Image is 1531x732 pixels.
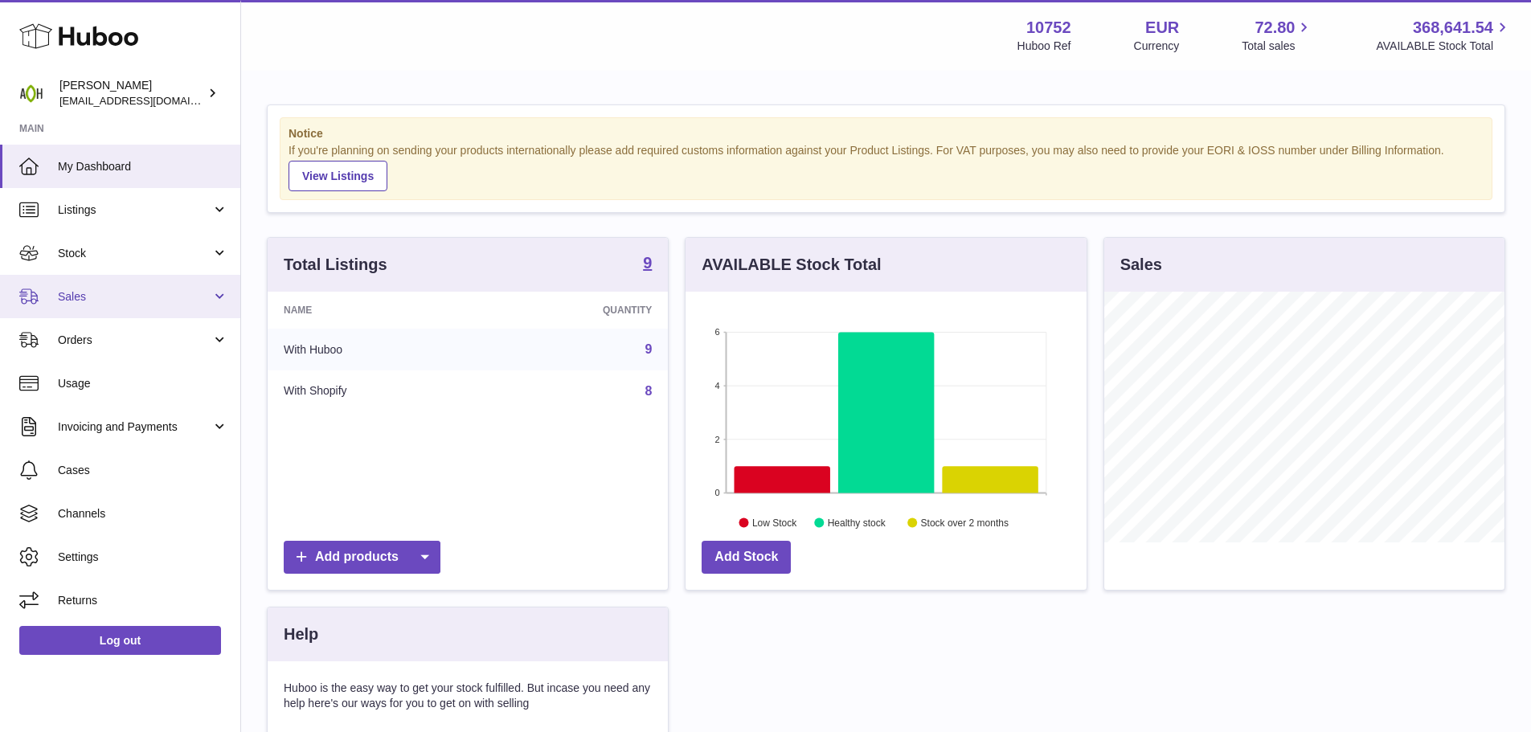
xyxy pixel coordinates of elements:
span: Channels [58,506,228,521]
text: 4 [715,381,720,391]
text: 6 [715,327,720,337]
td: With Shopify [268,370,484,412]
span: Stock [58,246,211,261]
span: [EMAIL_ADDRESS][DOMAIN_NAME] [59,94,236,107]
text: Healthy stock [828,517,886,528]
strong: 10752 [1026,17,1071,39]
text: Stock over 2 months [921,517,1009,528]
text: Low Stock [752,517,797,528]
a: Add products [284,541,440,574]
span: Usage [58,376,228,391]
span: 72.80 [1255,17,1295,39]
span: AVAILABLE Stock Total [1376,39,1512,54]
a: 9 [643,255,652,274]
strong: 9 [643,255,652,271]
span: Listings [58,202,211,218]
div: Currency [1134,39,1180,54]
a: View Listings [289,161,387,191]
strong: Notice [289,126,1484,141]
span: Total sales [1242,39,1313,54]
img: internalAdmin-10752@internal.huboo.com [19,81,43,105]
span: Settings [58,550,228,565]
div: Huboo Ref [1017,39,1071,54]
h3: Sales [1120,254,1162,276]
text: 2 [715,434,720,444]
a: 368,641.54 AVAILABLE Stock Total [1376,17,1512,54]
text: 0 [715,488,720,497]
a: Add Stock [702,541,791,574]
strong: EUR [1145,17,1179,39]
a: 9 [645,342,652,356]
a: 8 [645,384,652,398]
th: Quantity [484,292,669,329]
span: 368,641.54 [1413,17,1493,39]
a: Log out [19,626,221,655]
span: Invoicing and Payments [58,419,211,435]
h3: Total Listings [284,254,387,276]
span: Returns [58,593,228,608]
a: 72.80 Total sales [1242,17,1313,54]
span: Cases [58,463,228,478]
td: With Huboo [268,329,484,370]
span: Orders [58,333,211,348]
th: Name [268,292,484,329]
h3: AVAILABLE Stock Total [702,254,881,276]
p: Huboo is the easy way to get your stock fulfilled. But incase you need any help here's our ways f... [284,681,652,711]
span: Sales [58,289,211,305]
div: If you're planning on sending your products internationally please add required customs informati... [289,143,1484,191]
h3: Help [284,624,318,645]
div: [PERSON_NAME] [59,78,204,108]
span: My Dashboard [58,159,228,174]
